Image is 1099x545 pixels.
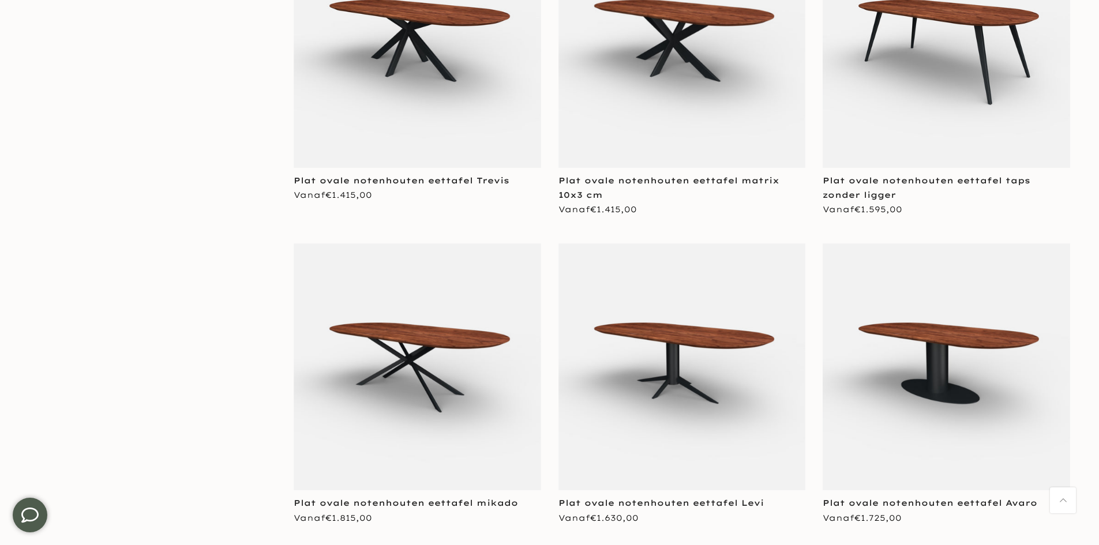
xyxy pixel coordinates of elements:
span: Vanaf [294,190,372,200]
a: Plat ovale notenhouten eettafel Levi [558,498,764,508]
iframe: toggle-frame [1,486,59,544]
a: Plat ovale notenhouten eettafel taps zonder ligger [823,175,1030,200]
span: €1.725,00 [854,513,902,523]
span: €1.630,00 [590,513,639,523]
span: Vanaf [823,204,902,215]
a: Terug naar boven [1050,487,1076,513]
span: €1.415,00 [590,204,637,215]
a: Plat ovale notenhouten eettafel Trevis [294,175,509,186]
a: Plat ovale notenhouten eettafel mikado [294,498,518,508]
a: Plat ovale notenhouten eettafel Avaro [823,498,1037,508]
span: Vanaf [294,513,372,523]
span: Vanaf [558,513,639,523]
span: Vanaf [558,204,637,215]
a: Plat ovale notenhouten eettafel matrix 10x3 cm [558,175,779,200]
span: €1.595,00 [854,204,902,215]
span: €1.815,00 [325,513,372,523]
span: Vanaf [823,513,902,523]
span: €1.415,00 [325,190,372,200]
